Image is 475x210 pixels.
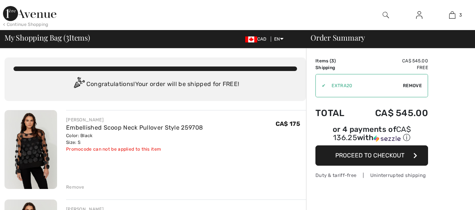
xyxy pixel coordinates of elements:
span: 3 [66,32,69,42]
div: Promocode can not be applied to this item [66,146,203,153]
div: Congratulations! Your order will be shipped for FREE! [14,77,297,92]
img: Embellished Scoop Neck Pullover Style 259708 [5,110,57,189]
div: < Continue Shopping [3,21,48,28]
img: My Bag [449,11,455,20]
td: Free [355,64,428,71]
span: 3 [331,58,334,63]
img: 1ère Avenue [3,6,56,21]
td: Items ( ) [315,57,355,64]
img: search the website [383,11,389,20]
td: Total [315,100,355,126]
span: CAD [245,36,270,42]
a: Embellished Scoop Neck Pullover Style 259708 [66,124,203,131]
span: CA$ 175 [276,120,300,127]
td: CA$ 545.00 [355,100,428,126]
div: Remove [66,184,84,190]
div: Color: Black Size: S [66,132,203,146]
div: Order Summary [302,34,470,41]
td: Shipping [315,64,355,71]
div: [PERSON_NAME] [66,116,203,123]
div: or 4 payments ofCA$ 136.25withSezzle Click to learn more about Sezzle [315,126,428,145]
div: Duty & tariff-free | Uninterrupted shipping [315,172,428,179]
input: Promo code [326,74,403,97]
span: Proceed to Checkout [335,152,404,159]
span: CA$ 136.25 [333,125,411,142]
span: My Shopping Bag ( Items) [5,34,90,41]
div: ✔ [316,82,326,89]
img: Canadian Dollar [245,36,257,42]
img: My Info [416,11,422,20]
span: EN [274,36,283,42]
button: Proceed to Checkout [315,145,428,166]
span: 3 [459,12,462,18]
div: or 4 payments of with [315,126,428,143]
span: Remove [403,82,422,89]
img: Sezzle [374,135,401,142]
td: CA$ 545.00 [355,57,428,64]
a: Sign In [410,11,428,20]
a: 3 [436,11,469,20]
img: Congratulation2.svg [71,77,86,92]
